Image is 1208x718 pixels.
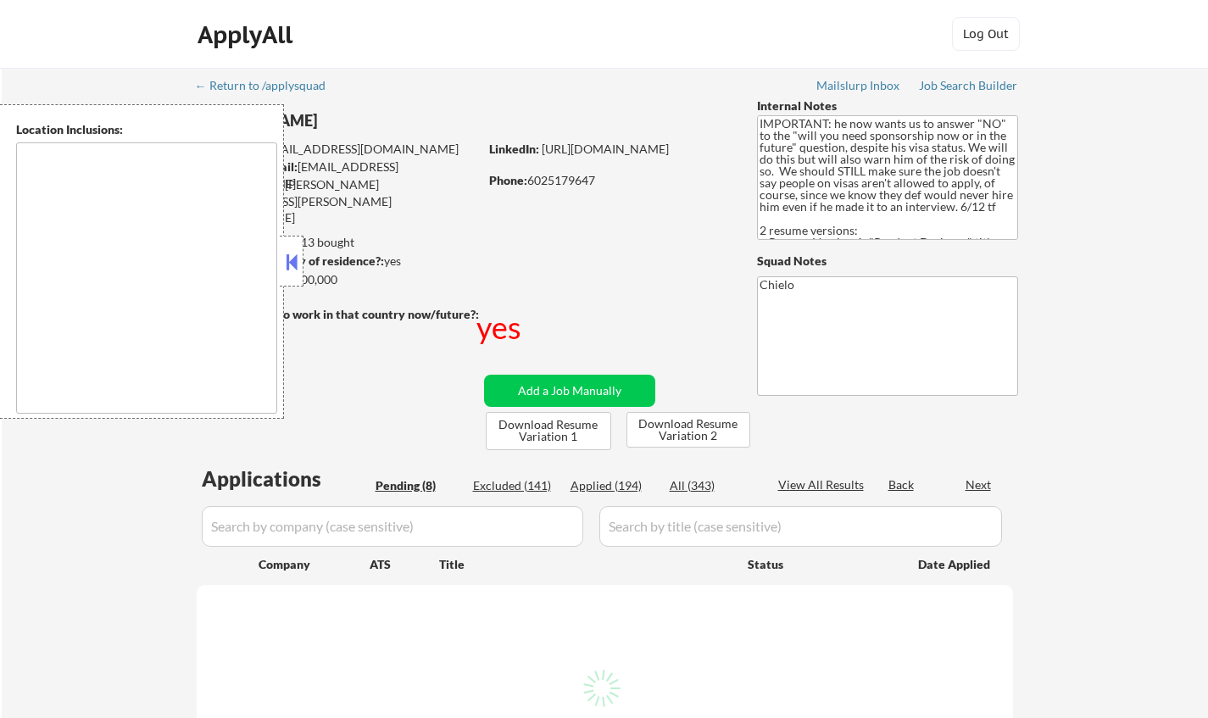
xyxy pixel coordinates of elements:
[197,110,545,131] div: [PERSON_NAME]
[748,548,893,579] div: Status
[196,234,478,251] div: 194 sent / 213 bought
[918,556,993,573] div: Date Applied
[16,121,277,138] div: Location Inclusions:
[202,469,370,489] div: Applications
[198,159,478,192] div: [EMAIL_ADDRESS][DOMAIN_NAME]
[816,80,901,92] div: Mailslurp Inbox
[195,79,342,96] a: ← Return to /applysquad
[484,375,655,407] button: Add a Job Manually
[197,176,478,226] div: [PERSON_NAME][EMAIL_ADDRESS][PERSON_NAME][DOMAIN_NAME]
[486,412,611,450] button: Download Resume Variation 1
[370,556,439,573] div: ATS
[198,20,298,49] div: ApplyAll
[439,556,732,573] div: Title
[816,79,901,96] a: Mailslurp Inbox
[489,142,539,156] strong: LinkedIn:
[489,172,729,189] div: 6025179647
[542,142,669,156] a: [URL][DOMAIN_NAME]
[966,476,993,493] div: Next
[757,97,1018,114] div: Internal Notes
[919,80,1018,92] div: Job Search Builder
[202,506,583,547] input: Search by company (case sensitive)
[376,477,460,494] div: Pending (8)
[626,412,750,448] button: Download Resume Variation 2
[778,476,869,493] div: View All Results
[198,141,478,158] div: [EMAIL_ADDRESS][DOMAIN_NAME]
[888,476,916,493] div: Back
[670,477,754,494] div: All (343)
[952,17,1020,51] button: Log Out
[599,506,1002,547] input: Search by title (case sensitive)
[196,271,478,288] div: $100,000
[259,556,370,573] div: Company
[195,80,342,92] div: ← Return to /applysquad
[571,477,655,494] div: Applied (194)
[757,253,1018,270] div: Squad Notes
[489,173,527,187] strong: Phone:
[476,306,525,348] div: yes
[197,307,479,321] strong: Will need Visa to work in that country now/future?:
[473,477,558,494] div: Excluded (141)
[196,253,473,270] div: yes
